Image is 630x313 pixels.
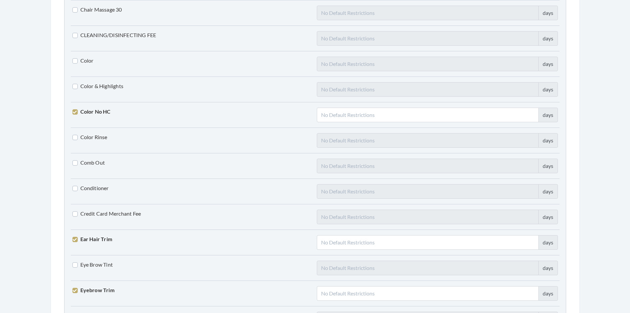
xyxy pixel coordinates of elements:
div: days [538,184,558,199]
div: days [538,286,558,301]
label: Eye Brow Tint [72,261,113,269]
div: days [538,159,558,173]
input: No Default Restrictions [317,133,539,148]
label: Eyebrow Trim [72,286,114,294]
label: Color No HC [72,108,111,116]
label: Color [72,57,94,65]
input: No Default Restrictions [317,57,539,71]
div: days [538,31,558,46]
div: days [538,108,558,122]
div: days [538,261,558,275]
label: Color Rinse [72,133,107,141]
label: CLEANING/DISINFECTING FEE [72,31,156,39]
input: No Default Restrictions [317,108,539,122]
input: No Default Restrictions [317,210,539,224]
input: No Default Restrictions [317,286,539,301]
div: days [538,235,558,250]
input: No Default Restrictions [317,6,539,20]
label: Ear Hair Trim [72,235,112,243]
label: Color & Highlights [72,82,124,90]
label: Conditioner [72,184,109,192]
div: days [538,82,558,97]
input: No Default Restrictions [317,261,539,275]
div: days [538,133,558,148]
div: days [538,57,558,71]
label: Chair Massage 30 [72,6,122,14]
label: Credit Card Merchant Fee [72,210,141,218]
div: days [538,210,558,224]
input: No Default Restrictions [317,235,539,250]
div: days [538,6,558,20]
input: No Default Restrictions [317,159,539,173]
input: No Default Restrictions [317,184,539,199]
input: No Default Restrictions [317,82,539,97]
label: Comb Out [72,159,105,167]
input: No Default Restrictions [317,31,539,46]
